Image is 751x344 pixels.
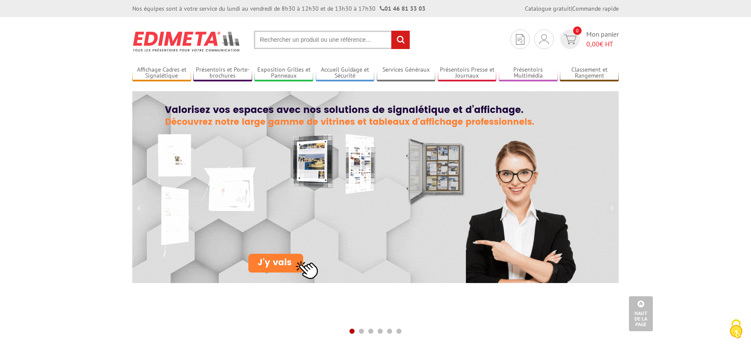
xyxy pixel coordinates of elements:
[629,296,653,331] a: Haut de la page
[516,34,524,45] img: devis rapide
[380,5,425,12] strong: 01 46 81 33 03
[525,4,619,13] div: |
[573,26,582,35] span: 0
[499,66,558,80] a: Présentoirs Multimédia
[525,5,571,12] a: Catalogue gratuit
[539,34,549,44] img: devis rapide
[564,35,576,44] img: devis rapide
[572,5,619,12] a: Commande rapide
[391,31,410,49] input: rechercher
[132,4,425,13] div: Nos équipes sont à votre service du lundi au vendredi de 8h30 à 12h30 et de 13h30 à 17h30
[193,66,252,80] a: Présentoirs et Porte-brochures
[132,26,241,57] img: Présentoir, panneau, stand - Edimeta - PLV, affichage, mobilier bureau, entreprise
[586,39,619,49] span: € HT
[721,315,751,344] button: Cookies (fenêtre modale)
[725,318,747,340] img: Cookies (fenêtre modale)
[316,66,375,80] a: Accueil Guidage et Sécurité
[586,29,619,49] span: Mon panier
[558,29,619,49] a: devis rapide 0 Mon panier 0,00€ HT
[377,66,436,80] a: Services Généraux
[438,66,497,80] a: Présentoirs Presse et Journaux
[254,31,410,49] input: Rechercher un produit ou une référence...
[586,40,600,48] span: 0,00
[560,66,619,80] a: Classement et Rangement
[132,66,191,80] a: Affichage Cadres et Signalétique
[254,66,313,80] a: Exposition Grilles et Panneaux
